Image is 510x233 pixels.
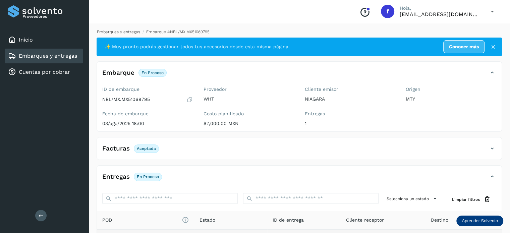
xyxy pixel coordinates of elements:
p: WHT [204,96,294,102]
button: Selecciona un estado [384,193,441,204]
label: Cliente emisor [305,86,395,92]
span: ID de entrega [273,217,304,224]
p: NIAGARA [305,96,395,102]
a: Inicio [19,37,33,43]
span: ✨ Muy pronto podrás gestionar todos tus accesorios desde esta misma página. [105,43,290,50]
a: Embarques y entregas [19,53,77,59]
div: Cuentas por cobrar [5,65,83,79]
p: 03/ago/2025 18:00 [102,121,193,126]
label: Costo planificado [204,111,294,117]
a: Conocer más [443,40,485,53]
div: EntregasEn proceso [97,171,502,188]
a: Cuentas por cobrar [19,69,70,75]
a: Embarques y entregas [97,30,140,34]
h4: Embarque [102,69,134,77]
span: Limpiar filtros [452,196,480,202]
label: Fecha de embarque [102,111,193,117]
h4: Entregas [102,173,130,181]
p: 1 [305,121,395,126]
p: facturacion@wht-transport.com [400,11,480,17]
div: Inicio [5,33,83,47]
span: Destino [431,217,448,224]
label: Entregas [305,111,395,117]
nav: breadcrumb [97,29,502,35]
p: MTY [406,96,496,102]
p: Proveedores [22,14,80,19]
span: POD [102,217,189,224]
label: Proveedor [204,86,294,92]
span: Embarque #NBL/MX.MX51069795 [146,30,210,34]
span: Cliente receptor [346,217,384,224]
div: Embarques y entregas [5,49,83,63]
p: En proceso [137,174,159,179]
h4: Facturas [102,145,130,153]
p: $7,000.00 MXN [204,121,294,126]
p: NBL/MX.MX51069795 [102,97,150,102]
div: FacturasAceptada [97,143,502,160]
button: Limpiar filtros [447,193,496,206]
p: En proceso [141,70,164,75]
div: Aprender Solvento [456,216,503,226]
p: Aceptada [137,146,156,151]
span: Estado [200,217,215,224]
label: Origen [406,86,496,92]
div: EmbarqueEn proceso [97,67,502,84]
p: Aprender Solvento [462,218,498,224]
p: Hola, [400,5,480,11]
label: ID de embarque [102,86,193,92]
